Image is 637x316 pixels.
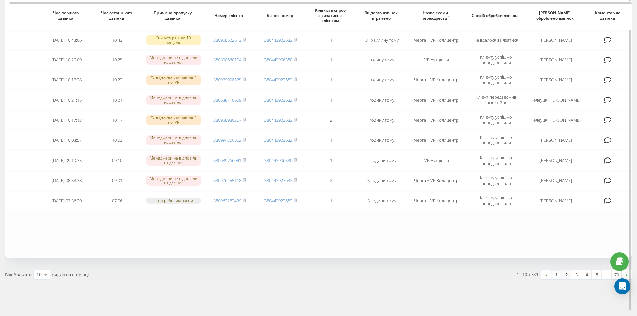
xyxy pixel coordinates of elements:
[356,171,407,190] td: 3 години тому
[41,111,92,129] td: [DATE] 10:17:13
[356,91,407,109] td: годину тому
[561,270,571,279] a: 2
[306,31,356,49] td: 1
[146,75,201,85] div: Скинуто під час навігації по IVR
[264,177,292,183] a: 380443923682
[146,115,201,125] div: Скинуто під час навігації по IVR
[356,31,407,49] td: 31 хвилину тому
[465,151,527,170] td: Клієнту успішно передзвонили
[213,137,241,143] a: 380994306862
[407,191,465,210] td: Черга +IVR Коллцентр
[213,117,241,123] a: 380958980267
[517,271,538,278] div: 1 - 10 з 789
[41,50,92,69] td: [DATE] 10:25:09
[146,176,201,186] div: Менеджери не відповіли на дзвінок
[98,10,137,21] span: Час останнього дзвінка
[590,10,627,21] span: Коментар до дзвінка
[407,50,465,69] td: IVR Аукціони
[581,270,592,279] a: 4
[362,10,402,21] span: Як довго дзвінок втрачено
[213,57,241,63] a: 380500660154
[92,91,143,109] td: 10:21
[612,270,622,279] a: 79
[41,151,92,170] td: [DATE] 09:10:35
[527,191,585,210] td: [PERSON_NAME]
[306,111,356,129] td: 2
[527,91,585,109] td: Телеуця [PERSON_NAME]
[465,91,527,109] td: Клієнт передзвонив самостійно
[213,37,241,43] a: 380968522513
[41,31,92,49] td: [DATE] 10:43:06
[41,71,92,89] td: [DATE] 10:17:38
[92,50,143,69] td: 10:25
[41,91,92,109] td: [DATE] 10:21:15
[213,77,241,83] a: 380979008125
[306,151,356,170] td: 1
[146,55,201,65] div: Менеджери не відповіли на дзвінок
[213,97,241,103] a: 380638716609
[5,272,32,278] span: Відображати
[356,50,407,69] td: годину тому
[356,151,407,170] td: 2 години тому
[527,111,585,129] td: Телеуця [PERSON_NAME]
[465,50,527,69] td: Клієнту успішно передзвонили
[407,31,465,49] td: Черга +IVR Коллцентр
[213,157,241,163] a: 380689766041
[92,71,143,89] td: 10:23
[264,117,292,123] a: 380443923682
[146,95,201,105] div: Менеджери не відповіли на дзвінок
[264,137,292,143] a: 380443923682
[92,131,143,149] td: 10:03
[527,151,585,170] td: [PERSON_NAME]
[465,191,527,210] td: Клієнту успішно передзвонили
[264,157,292,163] a: 380443906380
[92,191,143,210] td: 07:56
[407,71,465,89] td: Черга +IVR Коллцентр
[41,131,92,149] td: [DATE] 10:03:57
[407,91,465,109] td: Черга +IVR Коллцентр
[407,111,465,129] td: Черга +IVR Коллцентр
[36,271,42,278] div: 10
[527,131,585,149] td: [PERSON_NAME]
[264,77,292,83] a: 380443923682
[602,270,612,279] div: …
[213,198,241,204] a: 380963283439
[407,151,465,170] td: IVR Аукціони
[356,111,407,129] td: годину тому
[465,71,527,89] td: Клієнту успішно передзвонили
[471,13,521,18] span: Спосіб обробки дзвінка
[146,198,201,203] div: Поза робочим часом
[47,10,87,21] span: Час першого дзвінка
[356,71,407,89] td: годину тому
[407,171,465,190] td: Черга +IVR Коллцентр
[527,31,585,49] td: [PERSON_NAME]
[306,50,356,69] td: 1
[92,151,143,170] td: 09:10
[614,278,630,294] div: Open Intercom Messenger
[264,97,292,103] a: 380443923682
[41,171,92,190] td: [DATE] 08:38:38
[264,57,292,63] a: 380443906380
[306,91,356,109] td: 1
[527,71,585,89] td: [PERSON_NAME]
[264,198,292,204] a: 380443923682
[264,37,292,43] a: 380443923682
[465,171,527,190] td: Клієнту успішно передзвонили
[92,171,143,190] td: 09:01
[571,270,581,279] a: 3
[356,191,407,210] td: 3 години тому
[473,37,518,43] span: Не вдалося зв'язатися
[551,270,561,279] a: 1
[260,13,300,18] span: Бізнес номер
[356,131,407,149] td: годину тому
[527,50,585,69] td: [PERSON_NAME]
[213,177,241,183] a: 380976455118
[41,191,92,210] td: [DATE] 07:56:30
[306,171,356,190] td: 2
[465,111,527,129] td: Клієнту успішно передзвонили
[146,155,201,165] div: Менеджери не відповіли на дзвінок
[311,8,351,23] span: Кількість спроб зв'язатись з клієнтом
[592,270,602,279] a: 5
[149,10,198,21] span: Причина пропуску дзвінка
[527,171,585,190] td: [PERSON_NAME]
